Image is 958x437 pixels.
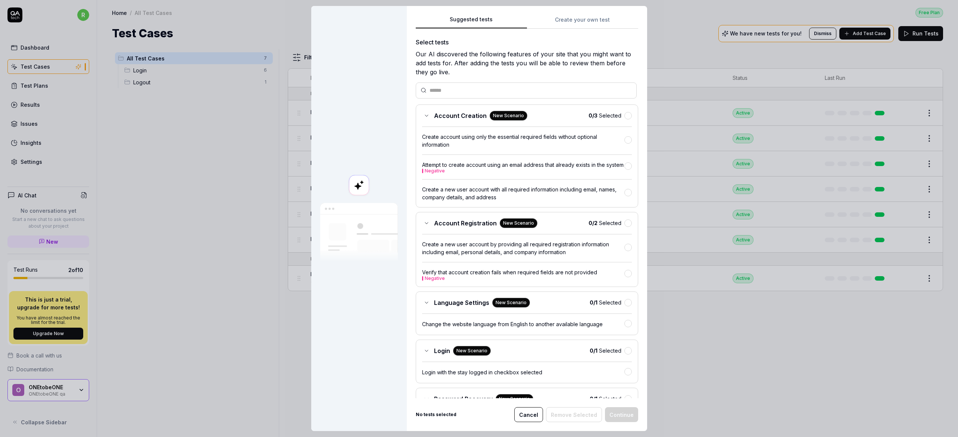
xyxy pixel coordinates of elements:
div: New Scenario [496,394,533,404]
div: Select tests [416,38,638,47]
span: Password Recovery [434,394,493,403]
div: Our AI discovered the following features of your site that you might want to add tests for. After... [416,50,638,77]
button: Negative [425,169,445,173]
div: Change the website language from English to another available language [422,320,624,328]
div: Create a new user account with all required information including email, names, company details, ... [422,185,624,201]
span: Selected [589,219,621,227]
span: Selected [589,112,621,119]
b: No tests selected [416,411,456,418]
button: Suggested tests [416,15,527,29]
div: New Scenario [492,298,530,308]
b: 0 / 1 [590,396,597,402]
span: Language Settings [434,298,489,307]
button: Create your own test [527,15,638,29]
span: Selected [590,299,621,306]
b: 0 / 1 [590,347,597,354]
button: Continue [605,407,638,422]
b: 0 / 1 [590,299,597,306]
b: 0 / 2 [589,220,597,226]
button: Negative [425,276,445,281]
div: New Scenario [453,346,491,356]
b: 0 / 3 [589,112,597,119]
button: Remove Selected [546,407,602,422]
button: Cancel [514,407,543,422]
span: Selected [590,395,621,403]
div: Create account using only the essential required fields without optional information [422,133,624,149]
img: Our AI scans your site and suggests things to test [320,203,398,262]
div: New Scenario [490,111,527,121]
div: Verify that account creation fails when required fields are not provided [422,268,624,281]
div: Create a new user account by providing all required registration information including email, per... [422,240,624,256]
span: Account Creation [434,111,487,120]
span: Selected [590,347,621,355]
div: Attempt to create account using an email address that already exists in the system [422,161,624,173]
div: Login with the stay logged in checkbox selected [422,368,624,376]
span: Account Registration [434,219,497,228]
div: New Scenario [500,218,537,228]
span: Login [434,346,450,355]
